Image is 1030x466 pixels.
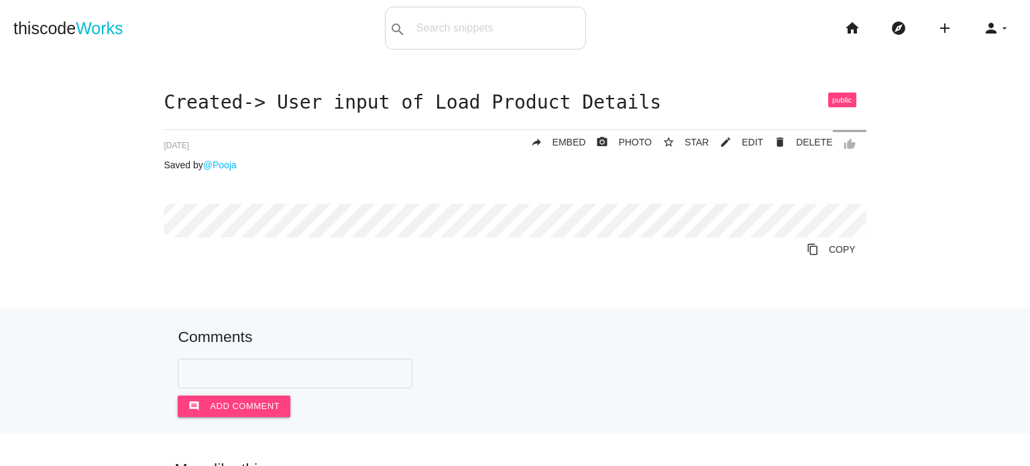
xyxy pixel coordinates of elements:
i: star_border [663,130,675,154]
input: Search snippets [410,14,585,42]
button: commentAdd comment [178,396,290,417]
h1: Created-> User input of Load Product Details [164,93,866,113]
button: star_borderSTAR [652,130,709,154]
span: Works [76,19,123,38]
a: thiscodeWorks [13,7,123,50]
i: person [983,7,999,50]
span: PHOTO [618,137,652,148]
i: add [937,7,953,50]
i: reply [530,130,542,154]
i: arrow_drop_down [999,7,1010,50]
i: search [390,8,406,51]
span: [DATE] [164,141,189,150]
i: home [844,7,860,50]
i: mode_edit [720,130,732,154]
i: comment [188,396,200,417]
a: photo_cameraPHOTO [585,130,652,154]
span: EMBED [553,137,586,148]
a: @Pooja [203,160,237,170]
span: STAR [685,137,709,148]
i: delete [774,130,786,154]
a: Copy to Clipboard [796,237,866,261]
span: EDIT [742,137,763,148]
p: Saved by [164,160,866,170]
button: search [386,7,410,49]
a: Delete Post [763,130,832,154]
a: replyEMBED [520,130,586,154]
span: DELETE [796,137,832,148]
a: mode_editEDIT [709,130,763,154]
h5: Comments [178,329,852,345]
i: explore [891,7,907,50]
i: photo_camera [596,130,608,154]
i: content_copy [807,237,819,261]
